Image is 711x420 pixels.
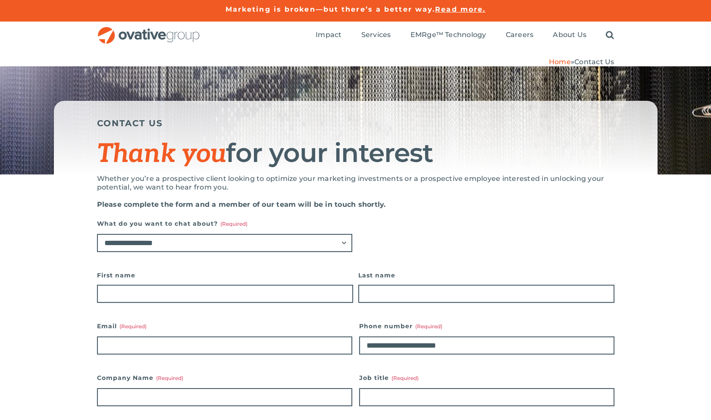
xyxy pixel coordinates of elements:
a: OG_Full_horizontal_RGB [97,26,200,34]
label: What do you want to chat about? [97,218,352,230]
span: (Required) [156,375,183,381]
label: Company Name [97,372,352,384]
a: Home [549,58,571,66]
a: Services [361,31,391,40]
span: Careers [506,31,534,39]
p: Whether you’re a prospective client looking to optimize your marketing investments or a prospecti... [97,174,614,192]
a: Marketing is broken—but there’s a better way. [226,5,435,13]
a: About Us [553,31,586,40]
nav: Menu [316,22,614,49]
a: Search [606,31,614,40]
span: EMRge™ Technology [410,31,486,39]
label: Job title [359,372,614,384]
span: Impact [316,31,341,39]
span: Thank you [97,139,226,170]
label: Last name [358,269,614,281]
span: (Required) [392,375,419,381]
h5: CONTACT US [97,118,614,128]
label: First name [97,269,353,281]
span: Contact Us [574,58,614,66]
a: Read more. [435,5,485,13]
span: (Required) [415,323,442,330]
span: About Us [553,31,586,39]
strong: Please complete the form and a member of our team will be in touch shortly. [97,200,386,208]
a: EMRge™ Technology [410,31,486,40]
a: Impact [316,31,341,40]
h1: for your interest [97,139,614,168]
span: Services [361,31,391,39]
span: » [549,58,614,66]
span: (Required) [220,221,247,227]
label: Phone number [359,320,614,332]
span: (Required) [119,323,147,330]
a: Careers [506,31,534,40]
label: Email [97,320,352,332]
